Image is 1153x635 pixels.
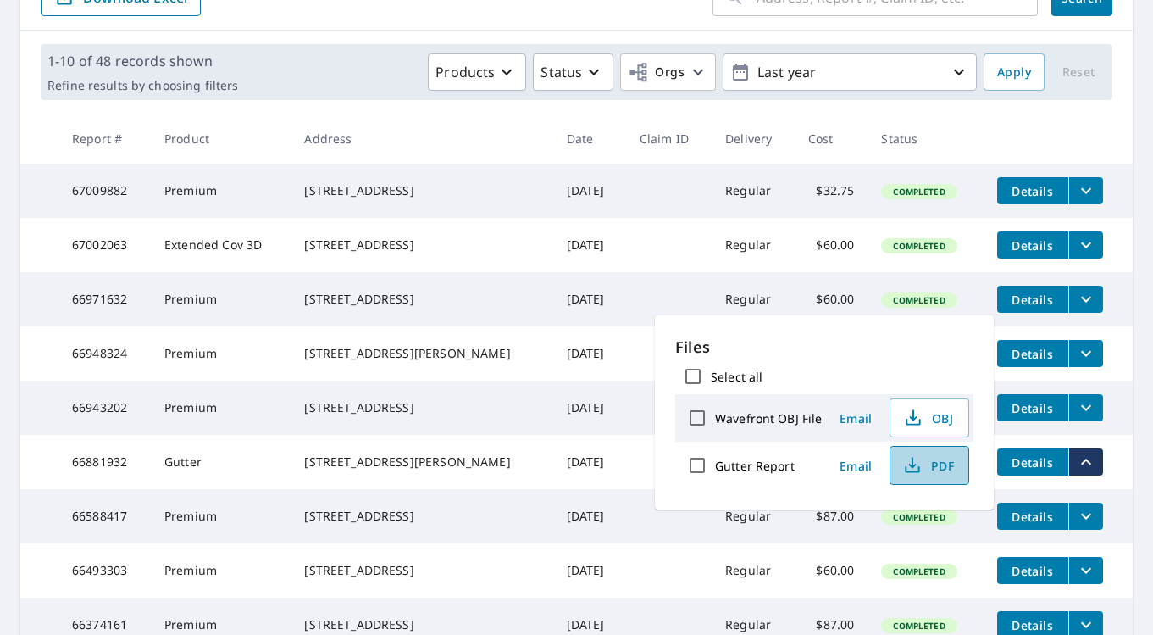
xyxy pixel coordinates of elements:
td: [DATE] [553,164,626,218]
td: [DATE] [553,218,626,272]
div: [STREET_ADDRESS][PERSON_NAME] [304,454,539,471]
span: OBJ [901,408,955,428]
td: [DATE] [553,381,626,435]
button: detailsBtn-67002063 [997,231,1068,259]
span: Apply [997,62,1031,83]
td: 66588417 [58,489,151,543]
span: Details [1007,237,1058,253]
span: Details [1007,346,1058,362]
td: [DATE] [553,326,626,381]
button: Status [533,53,613,91]
button: Apply [984,53,1045,91]
p: Refine results by choosing filters [47,78,238,93]
td: [DATE] [553,489,626,543]
button: detailsBtn-66948324 [997,340,1068,367]
td: 66943202 [58,381,151,435]
span: Completed [883,511,955,523]
span: Details [1007,563,1058,579]
td: Premium [151,381,291,435]
p: Files [675,336,973,359]
button: filesDropdownBtn-67002063 [1068,231,1103,259]
th: Address [291,114,552,164]
label: Wavefront OBJ File [715,410,822,426]
span: Details [1007,292,1058,308]
td: Premium [151,489,291,543]
button: filesDropdownBtn-66971632 [1068,286,1103,313]
th: Claim ID [626,114,712,164]
span: Completed [883,186,955,198]
td: 66493303 [58,543,151,598]
td: $60.00 [795,543,868,598]
div: [STREET_ADDRESS] [304,399,539,416]
div: [STREET_ADDRESS] [304,562,539,579]
p: Products [435,62,495,82]
th: Cost [795,114,868,164]
td: Gutter [151,435,291,489]
button: filesDropdownBtn-66493303 [1068,557,1103,584]
button: OBJ [890,398,969,437]
td: $60.00 [795,272,868,326]
td: Extended Cov 3D [151,218,291,272]
td: Regular [712,543,795,598]
span: Details [1007,400,1058,416]
span: Details [1007,454,1058,471]
th: Report # [58,114,151,164]
div: [STREET_ADDRESS][PERSON_NAME] [304,345,539,362]
td: [DATE] [553,272,626,326]
th: Status [868,114,983,164]
div: [STREET_ADDRESS] [304,291,539,308]
td: Premium [151,272,291,326]
p: 1-10 of 48 records shown [47,51,238,71]
td: Premium [151,326,291,381]
button: PDF [890,446,969,485]
button: Email [829,453,883,479]
td: 66971632 [58,272,151,326]
button: filesDropdownBtn-66943202 [1068,394,1103,421]
td: [DATE] [553,435,626,489]
td: Regular [712,489,795,543]
span: Email [835,458,876,474]
td: 67009882 [58,164,151,218]
span: Details [1007,509,1058,525]
span: Details [1007,617,1058,633]
button: Products [428,53,526,91]
button: detailsBtn-67009882 [997,177,1068,204]
td: 66948324 [58,326,151,381]
span: Completed [883,620,955,632]
span: Email [835,410,876,426]
td: 67002063 [58,218,151,272]
td: Premium [151,543,291,598]
span: Orgs [628,62,685,83]
p: Status [540,62,582,82]
div: [STREET_ADDRESS] [304,508,539,525]
div: [STREET_ADDRESS] [304,237,539,253]
p: Last year [751,58,949,87]
span: Completed [883,294,955,306]
label: Select all [711,369,762,385]
td: Regular [712,272,795,326]
button: detailsBtn-66881932 [997,448,1068,476]
td: $87.00 [795,489,868,543]
td: 66881932 [58,435,151,489]
button: filesDropdownBtn-66948324 [1068,340,1103,367]
div: [STREET_ADDRESS] [304,616,539,633]
button: detailsBtn-66588417 [997,503,1068,530]
button: filesDropdownBtn-66588417 [1068,503,1103,530]
button: Last year [723,53,977,91]
button: filesDropdownBtn-66881932 [1068,448,1103,476]
button: detailsBtn-66493303 [997,557,1068,584]
span: Completed [883,240,955,252]
td: $32.75 [795,164,868,218]
button: detailsBtn-66943202 [997,394,1068,421]
div: [STREET_ADDRESS] [304,182,539,199]
label: Gutter Report [715,458,795,474]
td: Regular [712,164,795,218]
span: Completed [883,565,955,577]
td: Regular [712,218,795,272]
span: Details [1007,183,1058,199]
td: [DATE] [553,543,626,598]
th: Delivery [712,114,795,164]
td: Premium [151,164,291,218]
span: PDF [901,455,955,476]
button: Orgs [620,53,716,91]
